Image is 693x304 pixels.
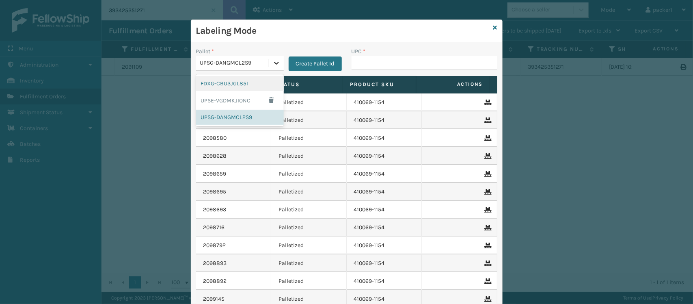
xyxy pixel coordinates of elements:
a: 2098893 [203,259,227,267]
i: Remove From Pallet [485,153,490,159]
div: UPSE-VGDMKJIONC [196,91,284,110]
a: 2098628 [203,152,227,160]
td: 410069-1154 [347,219,422,237]
a: 2099145 [203,295,225,303]
td: 410069-1154 [347,93,422,111]
div: UPSG-DANGMCL2S9 [200,59,270,67]
a: 2098892 [203,277,227,285]
i: Remove From Pallet [485,278,490,284]
a: 2098695 [203,188,227,196]
h3: Labeling Mode [196,25,490,37]
i: Remove From Pallet [485,189,490,195]
label: UPC [352,47,366,56]
a: 2098659 [203,170,227,178]
td: Palletized [271,129,347,147]
td: Palletized [271,93,347,111]
label: Product SKU [350,81,409,88]
div: UPSG-DANGMCL2S9 [196,110,284,125]
a: 2098693 [203,206,227,214]
i: Remove From Pallet [485,225,490,230]
i: Remove From Pallet [485,261,490,266]
td: Palletized [271,201,347,219]
td: 410069-1154 [347,183,422,201]
td: 410069-1154 [347,147,422,165]
td: Palletized [271,147,347,165]
div: FDXG-CBU3JGL85I [196,76,284,91]
i: Remove From Pallet [485,100,490,105]
td: 410069-1154 [347,165,422,183]
i: Remove From Pallet [485,207,490,213]
td: Palletized [271,165,347,183]
label: Pallet [196,47,214,56]
td: 410069-1154 [347,111,422,129]
i: Remove From Pallet [485,243,490,248]
td: Palletized [271,272,347,290]
td: Palletized [271,183,347,201]
a: 2098580 [203,134,227,142]
i: Remove From Pallet [485,171,490,177]
td: Palletized [271,219,347,237]
td: 410069-1154 [347,237,422,254]
td: 410069-1154 [347,201,422,219]
td: 410069-1154 [347,129,422,147]
td: Palletized [271,237,347,254]
i: Remove From Pallet [485,117,490,123]
i: Remove From Pallet [485,296,490,302]
td: 410069-1154 [347,254,422,272]
td: Palletized [271,254,347,272]
button: Create Pallet Id [289,56,342,71]
span: Actions [419,78,488,91]
i: Remove From Pallet [485,135,490,141]
td: 410069-1154 [347,272,422,290]
a: 2098792 [203,241,226,250]
label: Status [277,81,335,88]
a: 2098716 [203,224,225,232]
td: Palletized [271,111,347,129]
